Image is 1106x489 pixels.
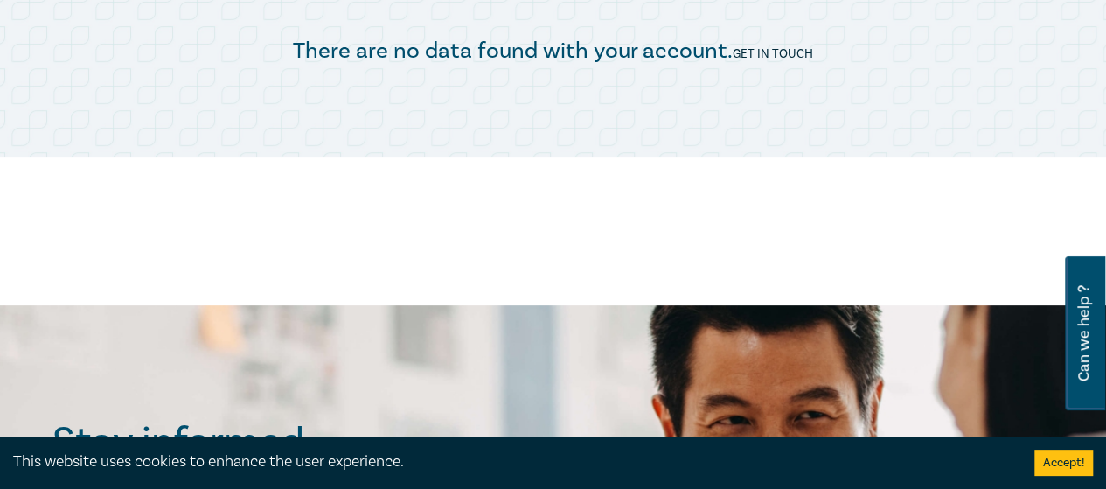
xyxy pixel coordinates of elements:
div: This website uses cookies to enhance the user experience. [13,451,1008,473]
span: Can we help ? [1075,267,1092,400]
p: There are no data found with your account. [52,39,1054,66]
button: Accept cookies [1034,450,1093,476]
a: Get in touch [733,46,813,62]
h2: Stay informed. [52,419,465,465]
